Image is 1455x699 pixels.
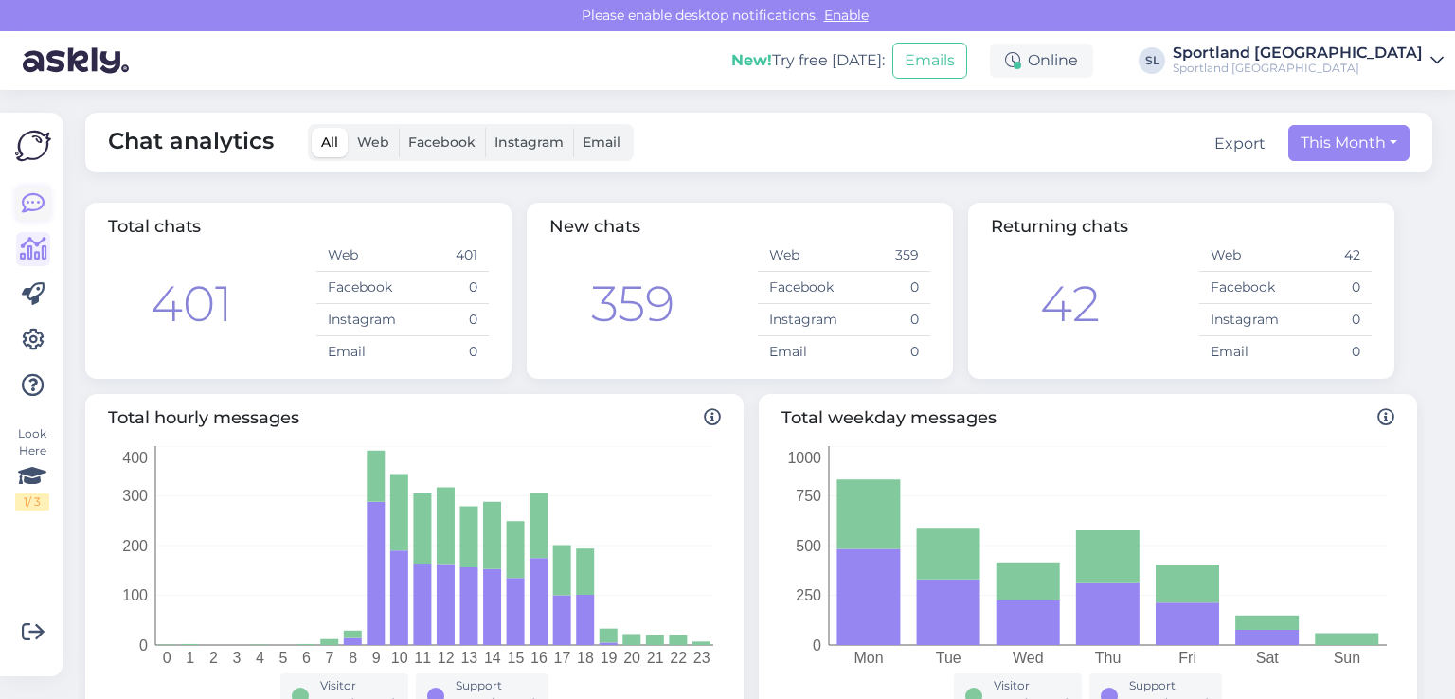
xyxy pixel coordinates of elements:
td: 0 [844,272,930,304]
tspan: 6 [302,650,311,666]
button: Export [1214,133,1266,155]
span: Total chats [108,216,201,237]
div: Support [456,677,537,694]
td: 0 [1285,336,1372,368]
tspan: 8 [349,650,357,666]
tspan: 400 [122,450,148,466]
tspan: Wed [1013,650,1044,666]
td: 0 [403,336,489,368]
div: Look Here [15,425,49,511]
tspan: Sat [1256,650,1280,666]
button: This Month [1288,125,1410,161]
tspan: 9 [372,650,381,666]
tspan: 13 [460,650,477,666]
div: 1 / 3 [15,493,49,511]
tspan: Tue [936,650,961,666]
tspan: 23 [693,650,710,666]
tspan: 200 [122,538,148,554]
tspan: 100 [122,587,148,603]
span: Facebook [408,134,476,151]
td: 0 [1285,272,1372,304]
td: 42 [1285,240,1372,272]
td: Instagram [1199,304,1285,336]
tspan: 18 [577,650,594,666]
tspan: 12 [438,650,455,666]
span: All [321,134,338,151]
td: 0 [403,304,489,336]
span: Returning chats [991,216,1128,237]
div: Support [1129,677,1211,694]
tspan: 0 [813,637,821,654]
tspan: 22 [670,650,687,666]
div: 401 [151,267,232,341]
span: Instagram [494,134,564,151]
span: Chat analytics [108,124,274,161]
td: Email [316,336,403,368]
tspan: 0 [139,637,148,654]
span: Total weekday messages [781,405,1394,431]
div: Sportland [GEOGRAPHIC_DATA] [1173,45,1423,61]
div: Sportland [GEOGRAPHIC_DATA] [1173,61,1423,76]
span: Web [357,134,389,151]
tspan: 2 [209,650,218,666]
tspan: 3 [232,650,241,666]
tspan: 15 [507,650,524,666]
div: Visitor [320,677,397,694]
tspan: 19 [601,650,618,666]
span: Total hourly messages [108,405,721,431]
span: New chats [549,216,640,237]
tspan: 5 [279,650,288,666]
tspan: 11 [414,650,431,666]
td: Web [758,240,844,272]
tspan: Mon [854,650,884,666]
td: 0 [403,272,489,304]
div: 359 [591,267,674,341]
td: 359 [844,240,930,272]
tspan: Thu [1095,650,1122,666]
tspan: 10 [391,650,408,666]
td: Email [1199,336,1285,368]
span: Enable [818,7,874,24]
div: Visitor [994,677,1070,694]
tspan: 0 [163,650,171,666]
td: Email [758,336,844,368]
button: Emails [892,43,967,79]
div: Try free [DATE]: [731,49,885,72]
tspan: Fri [1178,650,1196,666]
tspan: 14 [484,650,501,666]
td: Facebook [316,272,403,304]
td: 401 [403,240,489,272]
tspan: 4 [256,650,264,666]
tspan: 250 [796,587,821,603]
tspan: 1000 [787,450,821,466]
span: Email [583,134,620,151]
tspan: 500 [796,538,821,554]
tspan: 20 [623,650,640,666]
td: Instagram [758,304,844,336]
img: Askly Logo [15,128,51,164]
tspan: Sun [1334,650,1360,666]
tspan: 7 [326,650,334,666]
tspan: 16 [530,650,548,666]
td: 0 [844,304,930,336]
tspan: 21 [647,650,664,666]
td: Facebook [1199,272,1285,304]
tspan: 750 [796,488,821,504]
td: 0 [844,336,930,368]
div: Online [990,44,1093,78]
td: Facebook [758,272,844,304]
b: New! [731,51,772,69]
tspan: 300 [122,488,148,504]
a: Sportland [GEOGRAPHIC_DATA]Sportland [GEOGRAPHIC_DATA] [1173,45,1444,76]
td: Instagram [316,304,403,336]
tspan: 17 [554,650,571,666]
td: Web [1199,240,1285,272]
tspan: 1 [186,650,194,666]
div: SL [1139,47,1165,74]
td: Web [316,240,403,272]
div: 42 [1040,267,1100,341]
td: 0 [1285,304,1372,336]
